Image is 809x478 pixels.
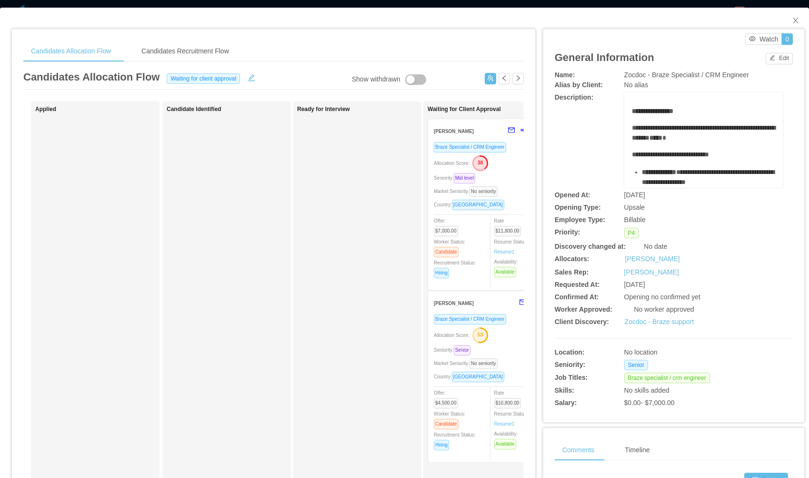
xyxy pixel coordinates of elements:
[555,191,590,199] b: Opened At:
[520,127,527,133] span: share-alt
[555,318,609,325] b: Client Discovery:
[494,218,525,234] span: Rate
[494,420,515,427] a: Resume1
[469,186,498,197] span: No seniority
[434,411,465,427] span: Worker Status:
[624,293,700,301] span: Opening no confirmed yet
[624,191,645,199] span: [DATE]
[617,439,657,461] div: Timeline
[434,161,469,166] span: Allocation Score:
[555,293,599,301] b: Confirmed At:
[434,175,479,181] span: Seniority:
[494,239,528,254] span: Resume Status:
[555,386,574,394] b: Skills:
[428,106,561,113] h1: Waiting for Client Approval
[624,281,645,288] span: [DATE]
[454,173,475,183] span: Mid level
[485,73,496,84] button: icon: usergroup-add
[454,345,470,356] span: Senior
[478,332,483,337] text: 53
[469,155,489,170] button: 38
[555,71,575,79] b: Name:
[555,255,589,263] b: Allocators:
[452,200,504,210] span: [GEOGRAPHIC_DATA]
[624,399,675,407] span: $0.00 - $7,000.00
[555,93,594,101] b: Description:
[624,360,649,370] span: Senior
[624,373,710,383] span: Braze specialist / crm engineer
[494,439,516,449] span: Available
[745,33,782,45] button: icon: eyeWatch
[494,398,521,408] span: $10,800.00
[555,203,601,211] b: Opening Type:
[434,374,508,379] span: Country:
[434,226,458,236] span: $7,000.00
[555,439,602,461] div: Comments
[478,160,483,165] text: 38
[624,386,669,394] span: No skills added
[555,348,585,356] b: Location:
[434,202,508,207] span: Country:
[434,432,476,447] span: Recruitment Status:
[494,411,528,427] span: Resume Status:
[782,8,809,34] button: Close
[792,17,799,24] i: icon: close
[634,305,694,313] span: No worker approved
[512,73,524,84] button: icon: right
[555,50,654,65] article: General Information
[555,361,586,368] b: Seniority:
[434,390,462,406] span: Offer:
[469,358,498,369] span: No seniority
[624,228,639,238] span: P4
[134,41,237,62] div: Candidates Recruitment Flow
[494,226,521,236] span: $11,800.00
[624,216,646,224] span: Billable
[632,106,776,202] div: rdw-editor
[624,347,743,357] div: No location
[23,69,160,85] article: Candidates Allocation Flow
[469,327,489,342] button: 53
[434,247,459,257] span: Candidate
[555,216,605,224] b: Employee Type:
[434,314,506,325] span: Braze Specialist / CRM Engineer
[434,129,474,134] strong: [PERSON_NAME]
[625,318,694,325] a: Zocdoc - Braze support
[434,419,459,429] span: Candidate
[23,41,119,62] div: Candidates Allocation Flow
[434,189,501,194] span: Market Seniority:
[624,92,783,188] div: rdw-wrapper
[555,305,612,313] b: Worker Approved:
[352,74,400,85] div: Show withdrawn
[781,33,793,45] button: 0
[167,73,240,84] span: Waiting for client approval
[297,106,430,113] h1: Ready for Interview
[644,243,667,250] span: No date
[625,254,680,264] a: [PERSON_NAME]
[35,106,169,113] h1: Applied
[434,218,462,234] span: Offer:
[434,361,501,366] span: Market Seniority:
[434,268,449,278] span: Hiring
[555,81,603,89] b: Alias by Client:
[555,228,580,236] b: Priority:
[494,259,520,275] span: Availability:
[555,399,577,407] b: Salary:
[434,347,474,353] span: Seniority:
[434,333,469,338] span: Allocation Score:
[434,142,506,153] span: Braze Specialist / CRM Engineer
[555,374,588,381] b: Job Titles:
[452,372,504,382] span: [GEOGRAPHIC_DATA]
[167,106,300,113] h1: Candidate Identified
[494,390,525,406] span: Rate
[514,295,527,310] button: mail
[244,72,259,81] button: icon: edit
[494,248,515,255] a: Resume1
[555,268,589,276] b: Sales Rep:
[499,73,510,84] button: icon: left
[624,81,649,89] span: No alias
[434,301,474,306] strong: [PERSON_NAME]
[503,123,515,138] button: mail
[494,431,520,447] span: Availability:
[766,53,793,64] button: icon: editEdit
[434,398,458,408] span: $4,500.00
